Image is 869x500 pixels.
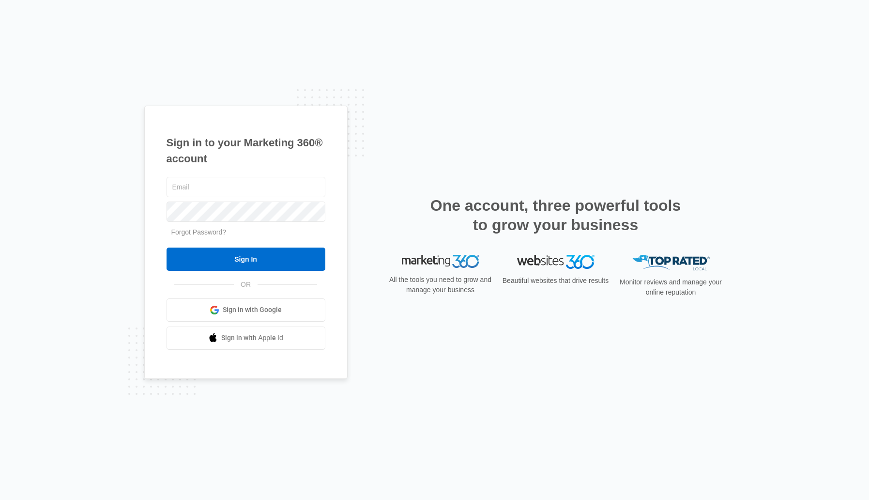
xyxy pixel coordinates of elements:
img: Websites 360 [517,255,595,269]
a: Sign in with Google [167,298,325,322]
img: Marketing 360 [402,255,479,268]
img: Top Rated Local [632,255,710,271]
span: Sign in with Google [223,305,282,315]
p: All the tools you need to grow and manage your business [386,275,495,295]
h2: One account, three powerful tools to grow your business [427,196,684,234]
span: OR [234,280,258,290]
span: Sign in with Apple Id [221,333,283,343]
p: Beautiful websites that drive results [502,276,610,286]
input: Email [167,177,325,197]
p: Monitor reviews and manage your online reputation [617,277,725,297]
input: Sign In [167,248,325,271]
h1: Sign in to your Marketing 360® account [167,135,325,167]
a: Forgot Password? [171,228,227,236]
a: Sign in with Apple Id [167,327,325,350]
